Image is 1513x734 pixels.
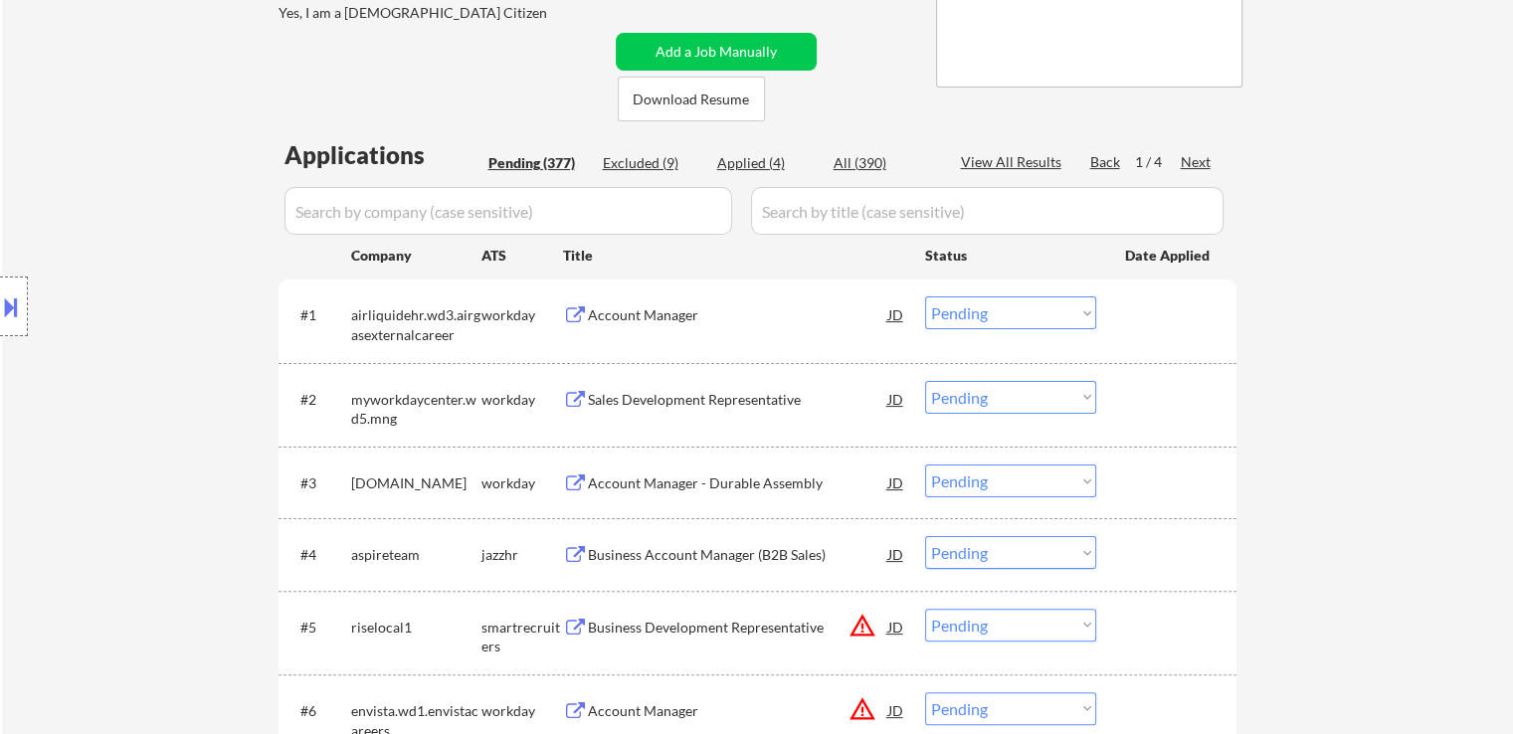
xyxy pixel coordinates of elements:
div: JD [886,692,906,728]
div: Business Development Representative [588,618,888,638]
div: 1 / 4 [1135,152,1181,172]
div: JD [886,296,906,332]
div: smartrecruiters [481,618,563,656]
div: View All Results [961,152,1067,172]
div: Date Applied [1125,246,1213,266]
div: #6 [300,701,335,721]
div: Back [1090,152,1122,172]
button: Add a Job Manually [616,33,817,71]
div: Yes, I am a [DEMOGRAPHIC_DATA] Citizen [279,3,615,23]
div: riselocal1 [351,618,481,638]
button: warning_amber [849,612,876,640]
div: Next [1181,152,1213,172]
div: Pending (377) [488,153,588,173]
div: Account Manager - Durable Assembly [588,473,888,493]
div: workday [481,473,563,493]
button: Download Resume [618,77,765,121]
div: #5 [300,618,335,638]
div: Sales Development Representative [588,390,888,410]
div: workday [481,701,563,721]
div: #4 [300,545,335,565]
div: aspireteam [351,545,481,565]
div: JD [886,381,906,417]
div: All (390) [834,153,933,173]
input: Search by company (case sensitive) [284,187,732,235]
div: Account Manager [588,305,888,325]
div: workday [481,305,563,325]
div: [DOMAIN_NAME] [351,473,481,493]
div: Applications [284,143,481,167]
div: JD [886,609,906,644]
div: workday [481,390,563,410]
div: myworkdaycenter.wd5.mng [351,390,481,429]
div: JD [886,464,906,500]
div: Business Account Manager (B2B Sales) [588,545,888,565]
div: Applied (4) [717,153,817,173]
button: warning_amber [849,695,876,723]
div: airliquidehr.wd3.airgasexternalcareer [351,305,481,344]
div: jazzhr [481,545,563,565]
div: Excluded (9) [603,153,702,173]
div: Account Manager [588,701,888,721]
div: Title [563,246,906,266]
input: Search by title (case sensitive) [751,187,1224,235]
div: JD [886,536,906,572]
div: ATS [481,246,563,266]
div: Status [925,237,1096,273]
div: Company [351,246,481,266]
